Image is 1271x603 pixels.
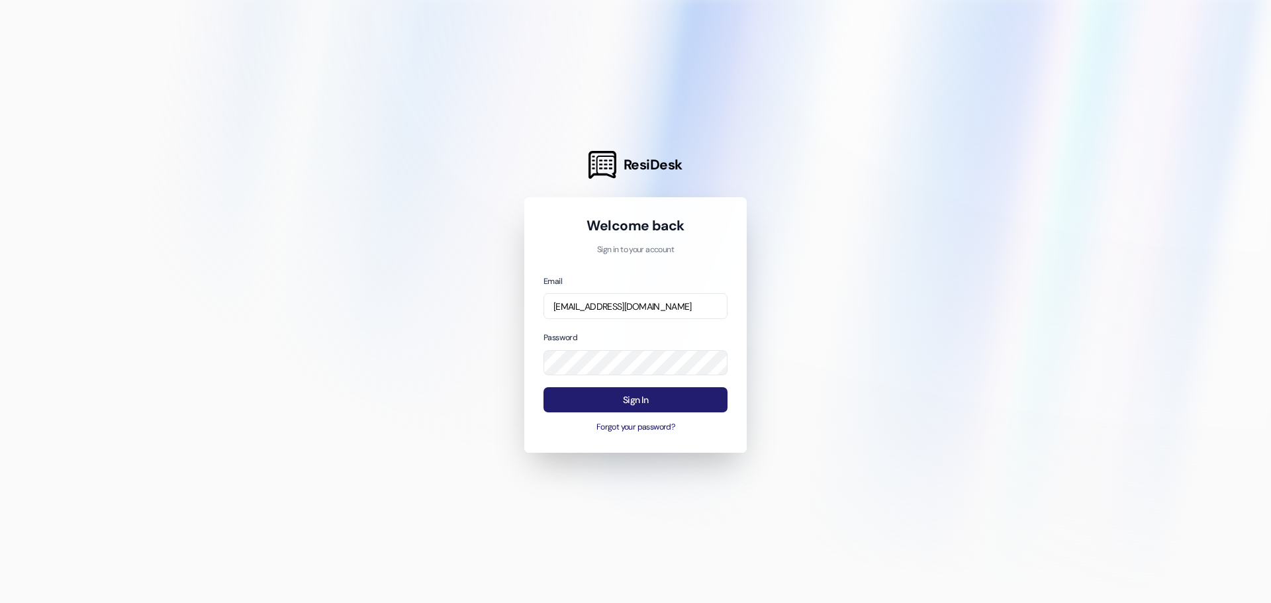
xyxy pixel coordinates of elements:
[543,422,728,434] button: Forgot your password?
[543,216,728,235] h1: Welcome back
[543,276,562,287] label: Email
[624,156,683,174] span: ResiDesk
[588,151,616,179] img: ResiDesk Logo
[543,387,728,413] button: Sign In
[543,293,728,319] input: name@example.com
[543,244,728,256] p: Sign in to your account
[543,332,577,343] label: Password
